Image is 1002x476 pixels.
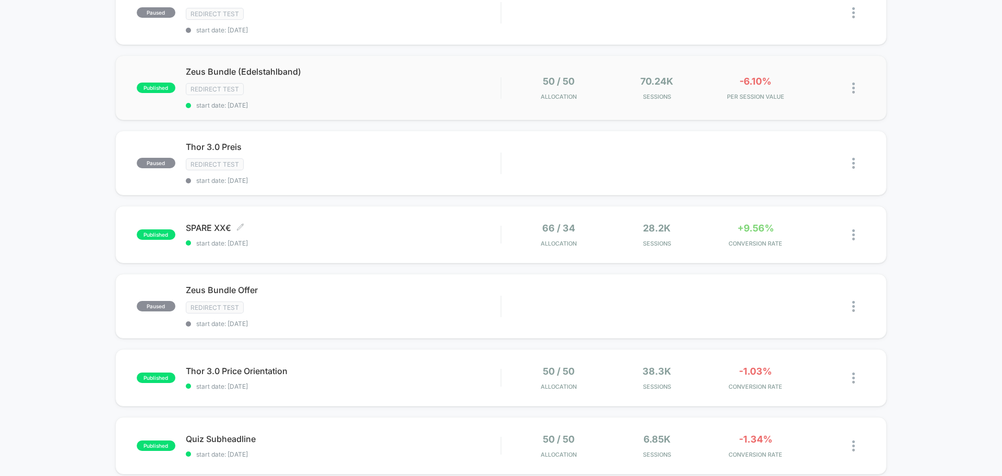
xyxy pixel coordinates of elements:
[611,451,704,458] span: Sessions
[541,240,577,247] span: Allocation
[186,66,500,77] span: Zeus Bundle (Edelstahlband)
[739,76,771,87] span: -6.10%
[611,240,704,247] span: Sessions
[739,366,772,377] span: -1.03%
[543,76,575,87] span: 50 / 50
[852,301,855,312] img: close
[543,434,575,445] span: 50 / 50
[186,223,500,233] span: SPARE XX€
[541,451,577,458] span: Allocation
[541,383,577,390] span: Allocation
[186,434,500,444] span: Quiz Subheadline
[642,366,671,377] span: 38.3k
[186,101,500,109] span: start date: [DATE]
[186,382,500,390] span: start date: [DATE]
[137,301,175,311] span: paused
[852,229,855,240] img: close
[852,83,855,94] img: close
[640,76,673,87] span: 70.24k
[541,93,577,100] span: Allocation
[137,373,175,383] span: published
[737,223,774,234] span: +9.56%
[709,383,802,390] span: CONVERSION RATE
[186,177,500,184] span: start date: [DATE]
[186,285,500,295] span: Zeus Bundle Offer
[186,301,244,314] span: Redirect Test
[709,451,802,458] span: CONVERSION RATE
[186,26,500,34] span: start date: [DATE]
[709,93,802,100] span: PER SESSION VALUE
[186,83,244,95] span: Redirect Test
[137,229,175,240] span: published
[709,240,802,247] span: CONVERSION RATE
[137,83,175,93] span: published
[186,450,500,458] span: start date: [DATE]
[137,158,175,168] span: paused
[643,223,671,234] span: 28.2k
[137,7,175,18] span: paused
[852,158,855,169] img: close
[186,366,500,376] span: Thor 3.0 Price Orientation
[137,440,175,451] span: published
[186,239,500,247] span: start date: [DATE]
[611,93,704,100] span: Sessions
[643,434,671,445] span: 6.85k
[542,223,575,234] span: 66 / 34
[739,434,772,445] span: -1.34%
[543,366,575,377] span: 50 / 50
[186,158,244,170] span: Redirect Test
[186,8,244,20] span: Redirect Test
[611,383,704,390] span: Sessions
[186,142,500,152] span: Thor 3.0 Preis
[852,373,855,384] img: close
[852,440,855,451] img: close
[852,7,855,18] img: close
[186,320,500,328] span: start date: [DATE]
